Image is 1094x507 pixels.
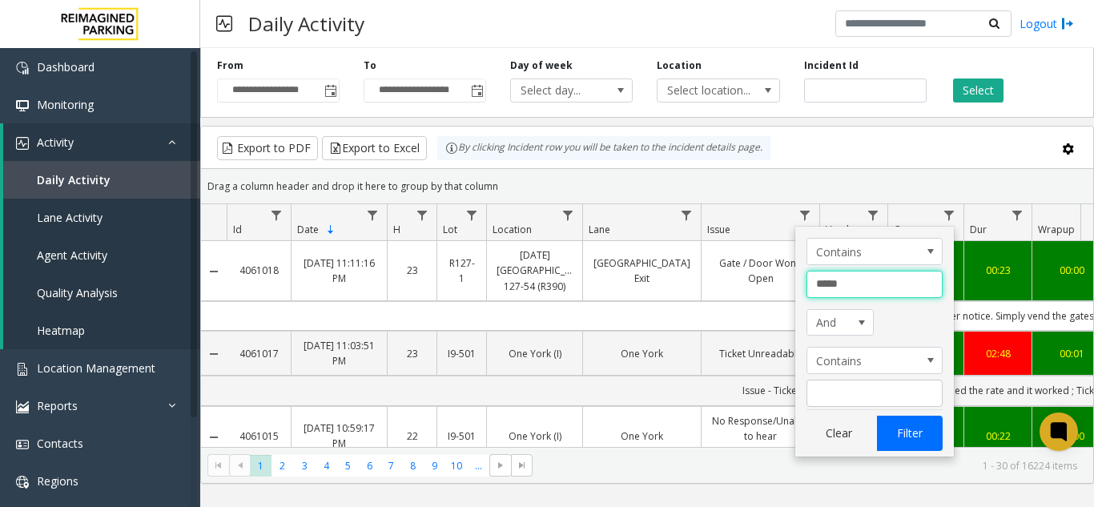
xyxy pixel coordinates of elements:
a: H Filter Menu [412,204,433,226]
a: [DATE] 11:03:51 PM [301,338,377,368]
div: Drag a column header and drop it here to group by that column [201,172,1093,200]
span: Go to the last page [511,454,533,477]
h3: Daily Activity [240,4,372,43]
a: [GEOGRAPHIC_DATA] Exit [593,256,691,286]
span: Agent Activity [37,247,107,263]
kendo-pager-info: 1 - 30 of 16224 items [542,459,1077,473]
span: Regions [37,473,78,489]
a: 00:22 [974,429,1022,444]
a: Dur Filter Menu [1007,204,1028,226]
a: One York (I) [497,429,573,444]
span: Id [233,223,242,236]
label: From [217,58,243,73]
a: 22 [397,429,427,444]
a: I9-501 [447,429,477,444]
button: Select [953,78,1004,103]
a: Queue Filter Menu [939,204,960,226]
a: Issue Filter Menu [794,204,816,226]
span: Contacts [37,436,83,451]
span: Page 2 [271,455,293,477]
span: Activity [37,135,74,150]
span: And [807,310,860,336]
img: 'icon' [16,476,29,489]
a: [DATE] [GEOGRAPHIC_DATA] 127-54 (R390) [497,247,573,294]
a: Daily Activity [3,161,200,199]
input: Issue Filter [806,271,943,298]
span: Page 6 [359,455,380,477]
a: [DATE] 10:59:17 PM [301,420,377,451]
a: I9-501 [447,346,477,361]
span: Dashboard [37,59,95,74]
a: Gate / Door Won't Open [711,256,810,286]
span: Heatmap [37,323,85,338]
a: 23 [397,263,427,278]
span: Monitoring [37,97,94,112]
a: One York [593,429,691,444]
span: Page 3 [294,455,316,477]
img: 'icon' [16,438,29,451]
a: Collapse Details [201,431,227,444]
a: 4061017 [236,346,281,361]
span: Issue [707,223,730,236]
span: Sortable [324,223,337,236]
a: Collapse Details [201,265,227,278]
div: Data table [201,204,1093,447]
a: Lane Filter Menu [676,204,698,226]
a: Collapse Details [201,348,227,360]
span: Reports [37,398,78,413]
img: 'icon' [16,400,29,413]
a: Quality Analysis [3,274,200,312]
a: Logout [1020,15,1074,32]
span: Page 8 [402,455,424,477]
label: Day of week [510,58,573,73]
span: Page 4 [316,455,337,477]
span: Page 9 [424,455,445,477]
button: Export to Excel [322,136,427,160]
span: Select location... [658,79,754,102]
span: Dur [970,223,987,236]
a: 23 [397,346,427,361]
span: Location [493,223,532,236]
span: Lot [443,223,457,236]
span: Go to the last page [516,459,529,472]
img: 'icon' [16,137,29,150]
span: Page 7 [380,455,402,477]
input: Issue Filter [806,380,943,407]
a: 00:23 [974,263,1022,278]
a: One York (I) [497,346,573,361]
span: H [393,223,400,236]
div: By clicking Incident row you will be taken to the incident details page. [437,136,770,160]
a: 4061018 [236,263,281,278]
div: 02:48 [974,346,1022,361]
span: Page 10 [446,455,468,477]
span: Contains [807,348,915,373]
a: Lot Filter Menu [461,204,483,226]
span: Go to the next page [494,459,507,472]
a: Date Filter Menu [362,204,384,226]
span: Wrapup [1038,223,1075,236]
img: 'icon' [16,62,29,74]
span: Toggle popup [468,79,485,102]
span: Quality Analysis [37,285,118,300]
span: Location Management [37,360,155,376]
a: One York [593,346,691,361]
label: Location [657,58,702,73]
a: Heatmap [3,312,200,349]
img: 'icon' [16,363,29,376]
button: Export to PDF [217,136,318,160]
span: Daily Activity [37,172,111,187]
span: Queue [894,223,924,236]
img: infoIcon.svg [445,142,458,155]
label: To [364,58,376,73]
span: Toggle popup [321,79,339,102]
img: logout [1061,15,1074,32]
span: Contains [807,239,915,264]
span: Date [297,223,319,236]
span: Page 1 [250,455,271,477]
span: Page 5 [337,455,359,477]
a: 4061015 [236,429,281,444]
a: Agent Activity [3,236,200,274]
span: Issue Filter Operators [806,347,943,374]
